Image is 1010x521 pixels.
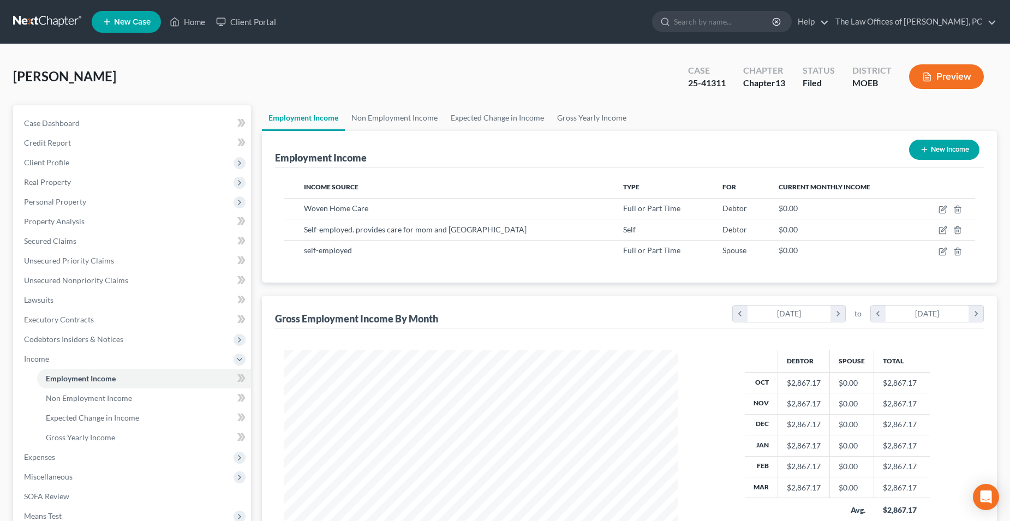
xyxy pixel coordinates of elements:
th: Feb [745,456,778,477]
span: Spouse [722,245,746,255]
a: Case Dashboard [15,113,251,133]
span: $0.00 [779,225,798,234]
th: Mar [745,477,778,498]
td: $2,867.17 [874,456,930,477]
i: chevron_left [733,306,748,322]
span: Executory Contracts [24,315,94,324]
span: Woven Home Care [304,203,368,213]
span: Debtor [722,225,747,234]
span: Expected Change in Income [46,413,139,422]
span: Full or Part Time [623,203,680,213]
div: MOEB [852,77,892,89]
span: Unsecured Priority Claims [24,256,114,265]
div: $2,867.17 [787,398,821,409]
div: $0.00 [839,482,865,493]
span: Credit Report [24,138,71,147]
button: Preview [909,64,984,89]
span: Client Profile [24,158,69,167]
i: chevron_right [830,306,845,322]
span: SOFA Review [24,492,69,501]
div: District [852,64,892,77]
div: Gross Employment Income By Month [275,312,438,325]
div: $2,867.17 [787,378,821,388]
a: Expected Change in Income [444,105,551,131]
div: $0.00 [839,419,865,430]
span: Self-employed. provides care for mom and [GEOGRAPHIC_DATA] [304,225,527,234]
a: Home [164,12,211,32]
a: Gross Yearly Income [551,105,633,131]
span: $0.00 [779,203,798,213]
span: Self [623,225,636,234]
span: Employment Income [46,374,116,383]
span: Full or Part Time [623,245,680,255]
span: For [722,183,736,191]
span: Means Test [24,511,62,520]
div: $0.00 [839,461,865,472]
a: Gross Yearly Income [37,428,251,447]
span: Non Employment Income [46,393,132,403]
div: $2,867.17 [787,419,821,430]
div: $0.00 [839,440,865,451]
span: Codebtors Insiders & Notices [24,334,123,344]
th: Dec [745,414,778,435]
a: The Law Offices of [PERSON_NAME], PC [830,12,996,32]
div: Chapter [743,77,785,89]
a: Client Portal [211,12,282,32]
i: chevron_right [969,306,983,322]
span: Type [623,183,640,191]
a: Property Analysis [15,212,251,231]
a: Expected Change in Income [37,408,251,428]
div: $0.00 [839,378,865,388]
div: [DATE] [886,306,969,322]
a: Employment Income [262,105,345,131]
span: Miscellaneous [24,472,73,481]
th: Jan [745,435,778,456]
td: $2,867.17 [874,435,930,456]
td: $2,867.17 [874,414,930,435]
div: 25-41311 [688,77,726,89]
span: Case Dashboard [24,118,80,128]
a: Employment Income [37,369,251,388]
span: Income [24,354,49,363]
th: Nov [745,393,778,414]
div: $2,867.17 [787,440,821,451]
div: Employment Income [275,151,367,164]
span: [PERSON_NAME] [13,68,116,84]
th: Oct [745,372,778,393]
th: Debtor [778,350,830,372]
span: to [854,308,862,319]
i: chevron_left [871,306,886,322]
span: Gross Yearly Income [46,433,115,442]
div: [DATE] [748,306,831,322]
span: Personal Property [24,197,86,206]
a: Unsecured Nonpriority Claims [15,271,251,290]
a: Non Employment Income [345,105,444,131]
span: self-employed [304,245,352,255]
button: New Income [909,140,979,160]
span: New Case [114,18,151,26]
span: $0.00 [779,245,798,255]
a: Help [792,12,829,32]
div: Filed [803,77,835,89]
div: $2,867.17 [787,461,821,472]
a: Lawsuits [15,290,251,310]
span: Income Source [304,183,358,191]
td: $2,867.17 [874,393,930,414]
span: Lawsuits [24,295,53,304]
span: 13 [775,77,785,88]
div: Status [803,64,835,77]
a: Non Employment Income [37,388,251,408]
span: Unsecured Nonpriority Claims [24,276,128,285]
span: Debtor [722,203,747,213]
a: Executory Contracts [15,310,251,330]
a: Secured Claims [15,231,251,251]
a: Unsecured Priority Claims [15,251,251,271]
span: Expenses [24,452,55,462]
th: Total [874,350,930,372]
div: $2,867.17 [787,482,821,493]
span: Property Analysis [24,217,85,226]
input: Search by name... [674,11,774,32]
td: $2,867.17 [874,477,930,498]
span: Real Property [24,177,71,187]
div: Chapter [743,64,785,77]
